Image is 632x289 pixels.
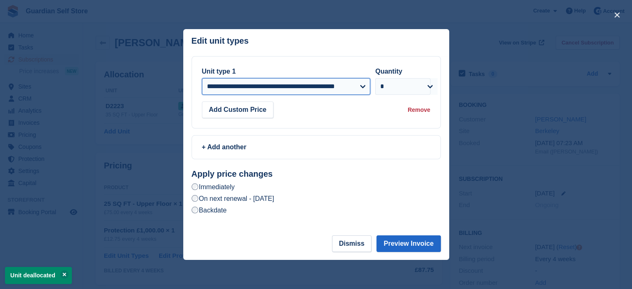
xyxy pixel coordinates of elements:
input: Backdate [192,207,198,213]
p: Edit unit types [192,36,249,46]
label: Quantity [375,68,402,75]
label: On next renewal - [DATE] [192,194,274,203]
label: Unit type 1 [202,68,236,75]
p: Unit deallocated [5,267,72,284]
button: Add Custom Price [202,101,274,118]
button: close [610,8,624,22]
div: Remove [408,106,430,114]
input: On next renewal - [DATE] [192,195,198,202]
label: Immediately [192,183,235,191]
input: Immediately [192,183,198,190]
label: Backdate [192,206,227,215]
strong: Apply price changes [192,169,273,178]
div: + Add another [202,142,430,152]
a: + Add another [192,135,441,159]
button: Preview Invoice [376,235,440,252]
button: Dismiss [332,235,371,252]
